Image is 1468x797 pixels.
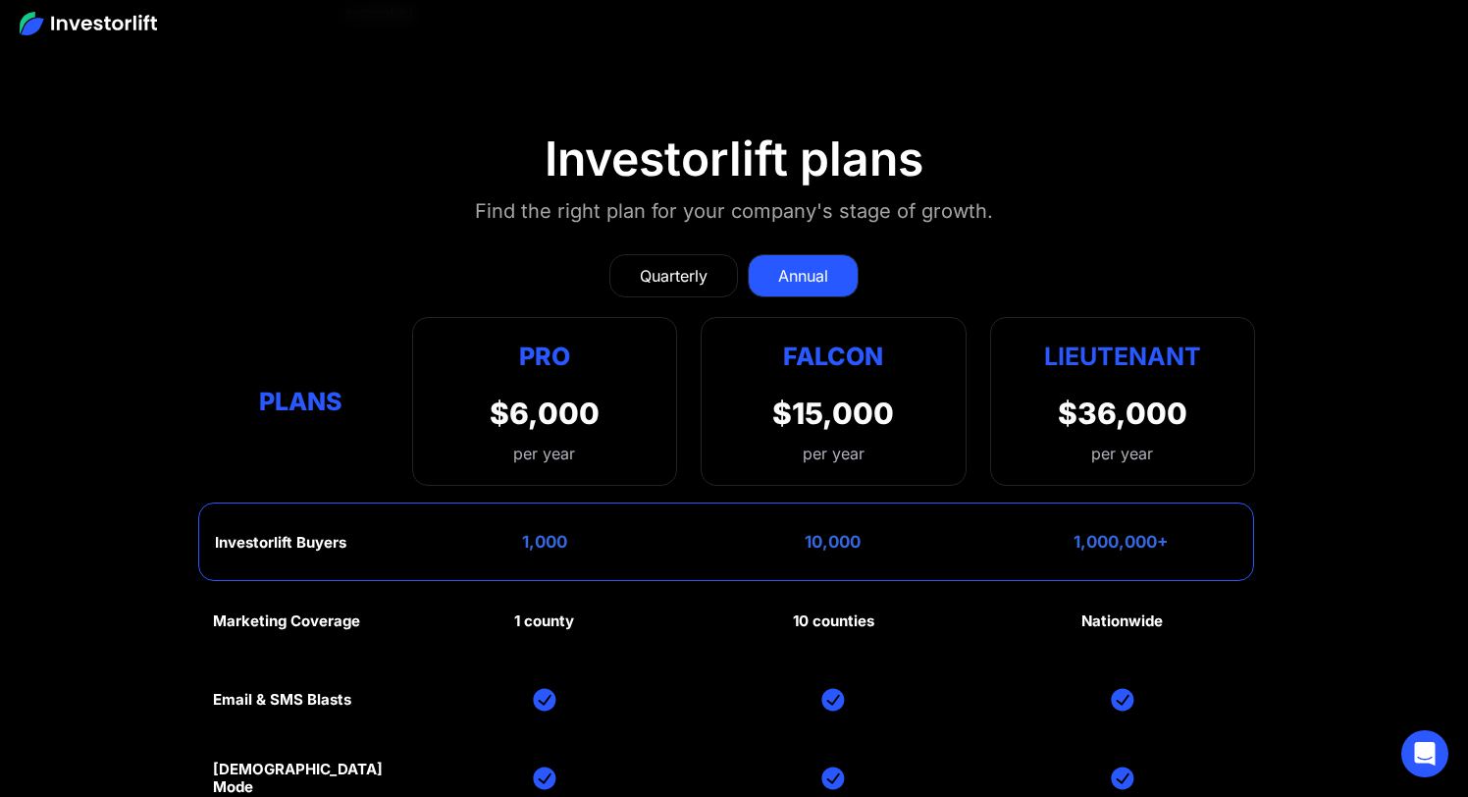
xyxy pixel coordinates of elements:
[640,264,708,288] div: Quarterly
[514,612,574,630] div: 1 county
[213,382,389,420] div: Plans
[545,131,923,187] div: Investorlift plans
[1058,396,1187,431] div: $36,000
[793,612,874,630] div: 10 counties
[1401,730,1448,777] div: Open Intercom Messenger
[778,264,828,288] div: Annual
[803,442,865,465] div: per year
[215,534,346,552] div: Investorlift Buyers
[1091,442,1153,465] div: per year
[213,691,351,709] div: Email & SMS Blasts
[1044,342,1201,371] strong: Lieutenant
[490,396,600,431] div: $6,000
[1081,612,1163,630] div: Nationwide
[490,442,600,465] div: per year
[805,532,861,552] div: 10,000
[783,338,883,376] div: Falcon
[772,396,894,431] div: $15,000
[1074,532,1169,552] div: 1,000,000+
[490,338,600,376] div: Pro
[522,532,567,552] div: 1,000
[475,195,993,227] div: Find the right plan for your company's stage of growth.
[213,761,389,796] div: [DEMOGRAPHIC_DATA] Mode
[213,612,360,630] div: Marketing Coverage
